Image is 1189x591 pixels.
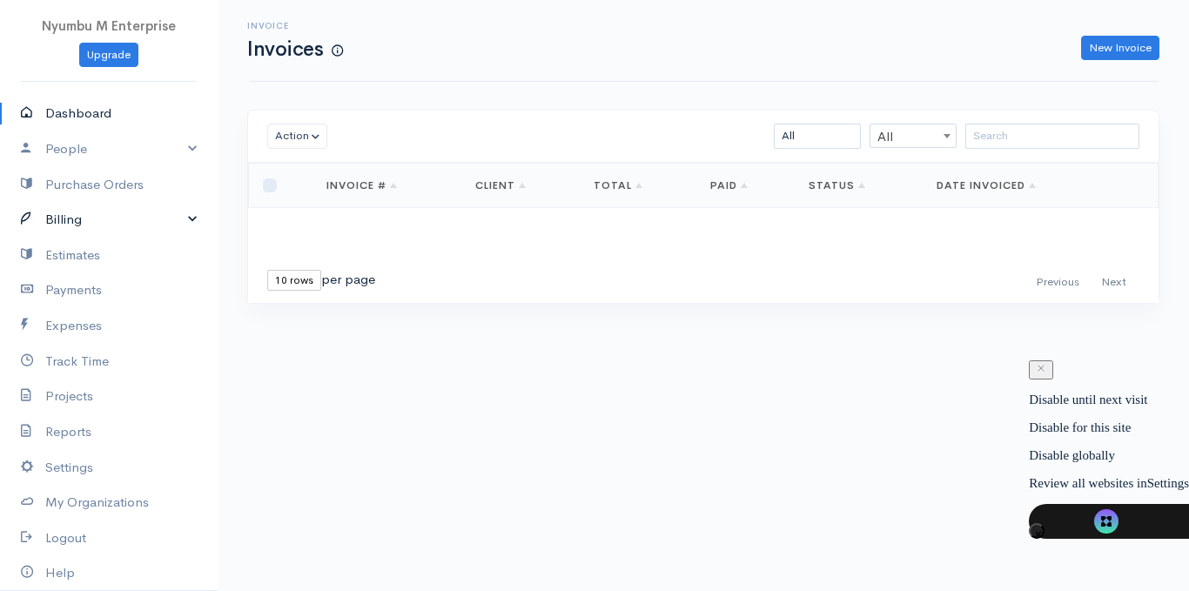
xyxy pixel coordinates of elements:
a: Invoice # [326,178,397,192]
a: Paid [710,178,748,192]
h1: Invoices [247,38,343,60]
input: Search [965,124,1139,149]
span: All [870,124,957,148]
a: Client [475,178,526,192]
span: All [870,124,956,149]
a: Status [809,178,865,192]
a: New Invoice [1081,36,1159,61]
span: How to create your first Invoice? [332,44,343,58]
button: Action [267,124,327,149]
a: Total [594,178,642,192]
span: Nyumbu M Enterprise [42,17,176,34]
a: Upgrade [79,43,138,68]
h6: Invoice [247,21,343,30]
a: Date Invoiced [937,178,1035,192]
div: per page [267,270,375,291]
